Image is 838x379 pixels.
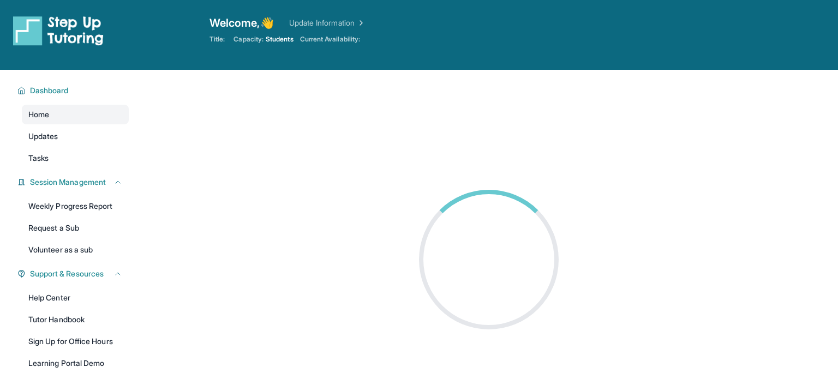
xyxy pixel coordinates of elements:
[22,310,129,329] a: Tutor Handbook
[300,35,360,44] span: Current Availability:
[22,105,129,124] a: Home
[13,15,104,46] img: logo
[209,15,274,31] span: Welcome, 👋
[266,35,294,44] span: Students
[30,85,69,96] span: Dashboard
[28,109,49,120] span: Home
[30,177,106,188] span: Session Management
[289,17,366,28] a: Update Information
[22,240,129,260] a: Volunteer as a sub
[22,353,129,373] a: Learning Portal Demo
[355,17,366,28] img: Chevron Right
[22,148,129,168] a: Tasks
[22,127,129,146] a: Updates
[22,288,129,308] a: Help Center
[28,153,49,164] span: Tasks
[234,35,264,44] span: Capacity:
[26,85,122,96] button: Dashboard
[26,177,122,188] button: Session Management
[28,131,58,142] span: Updates
[209,35,225,44] span: Title:
[22,218,129,238] a: Request a Sub
[22,332,129,351] a: Sign Up for Office Hours
[26,268,122,279] button: Support & Resources
[30,268,104,279] span: Support & Resources
[22,196,129,216] a: Weekly Progress Report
